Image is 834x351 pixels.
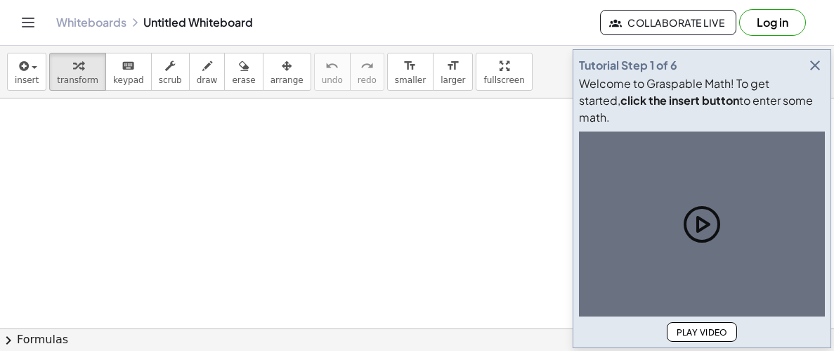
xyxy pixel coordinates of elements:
[7,53,46,91] button: insert
[15,75,39,85] span: insert
[189,53,226,91] button: draw
[232,75,255,85] span: erase
[676,327,728,338] span: Play Video
[579,57,677,74] div: Tutorial Step 1 of 6
[600,10,736,35] button: Collaborate Live
[403,58,417,75] i: format_size
[739,9,806,36] button: Log in
[612,16,724,29] span: Collaborate Live
[49,53,106,91] button: transform
[476,53,532,91] button: fullscreen
[387,53,434,91] button: format_sizesmaller
[224,53,263,91] button: erase
[56,15,126,30] a: Whiteboards
[197,75,218,85] span: draw
[57,75,98,85] span: transform
[159,75,182,85] span: scrub
[483,75,524,85] span: fullscreen
[433,53,473,91] button: format_sizelarger
[446,58,460,75] i: format_size
[271,75,304,85] span: arrange
[322,75,343,85] span: undo
[17,11,39,34] button: Toggle navigation
[579,75,825,126] div: Welcome to Graspable Math! To get started, to enter some math.
[395,75,426,85] span: smaller
[105,53,152,91] button: keyboardkeypad
[360,58,374,75] i: redo
[667,322,737,342] button: Play Video
[325,58,339,75] i: undo
[314,53,351,91] button: undoundo
[263,53,311,91] button: arrange
[620,93,739,108] b: click the insert button
[441,75,465,85] span: larger
[358,75,377,85] span: redo
[113,75,144,85] span: keypad
[350,53,384,91] button: redoredo
[151,53,190,91] button: scrub
[122,58,135,75] i: keyboard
